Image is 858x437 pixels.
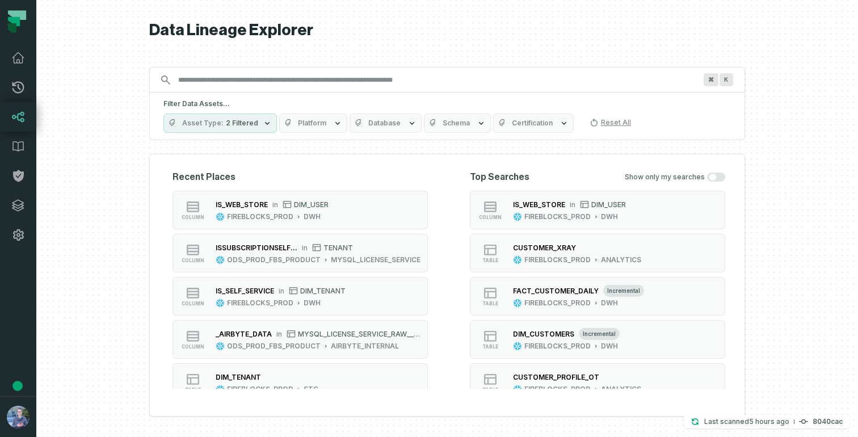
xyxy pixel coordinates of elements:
relative-time: Sep 11, 2025, 5:50 AM GMT+3 [749,417,789,426]
span: Press ⌘ + K to focus the search bar [704,73,718,86]
button: Last scanned[DATE] 5:50:53 AM8040cac [684,415,849,428]
img: avatar of Dalia Bekerman [7,406,30,428]
p: Last scanned [704,416,789,427]
h4: 8040cac [813,418,843,425]
span: Press ⌘ + K to focus the search bar [720,73,733,86]
h1: Data Lineage Explorer [149,20,745,40]
div: Tooltip anchor [12,381,23,391]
